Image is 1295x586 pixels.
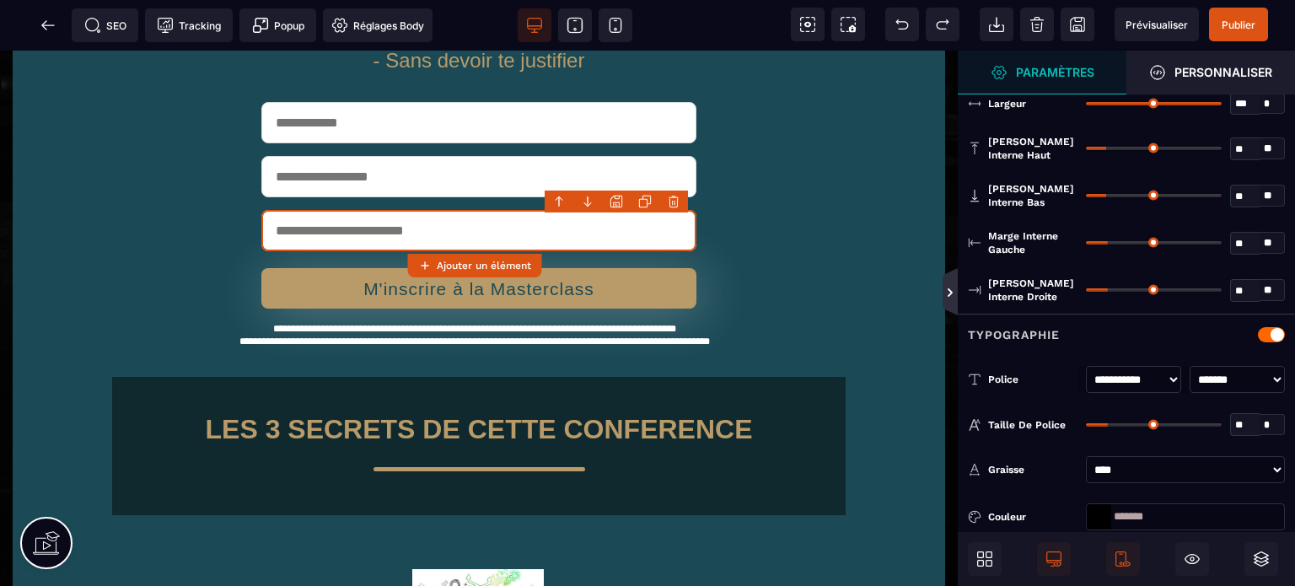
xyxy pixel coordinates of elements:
[518,8,551,42] span: Voir bureau
[1020,8,1054,41] span: Nettoyage
[558,8,592,42] span: Voir tablette
[125,354,833,403] h1: LES 3 SECRETS DE CETTE CONFERENCE
[926,8,959,41] span: Rétablir
[157,17,221,34] span: Tracking
[145,8,233,42] span: Code de suivi
[72,8,138,42] span: Métadata SEO
[323,8,433,42] span: Favicon
[958,51,1126,94] span: Ouvrir le gestionnaire de styles
[988,508,1077,525] div: Couleur
[437,260,531,271] strong: Ajouter un élément
[968,542,1002,576] span: Ouvrir les blocs
[1126,51,1295,94] span: Ouvrir le gestionnaire de styles
[1222,19,1255,31] span: Publier
[791,8,825,41] span: Voir les composants
[1016,66,1094,78] strong: Paramètres
[988,461,1077,478] div: Graisse
[331,17,424,34] span: Réglages Body
[988,182,1077,209] span: [PERSON_NAME] interne bas
[988,277,1077,304] span: [PERSON_NAME] interne droite
[1175,542,1209,576] span: Masquer le bloc
[407,254,541,277] button: Ajouter un élément
[1209,8,1268,41] span: Enregistrer le contenu
[968,325,1060,345] p: Typographie
[1174,66,1272,78] strong: Personnaliser
[1115,8,1199,41] span: Aperçu
[1061,8,1094,41] span: Enregistrer
[1126,19,1188,31] span: Prévisualiser
[831,8,865,41] span: Capture d'écran
[239,8,316,42] span: Créer une alerte modale
[988,229,1077,256] span: Marge interne gauche
[31,8,65,42] span: Retour
[958,268,975,319] span: Afficher les vues
[84,17,126,34] span: SEO
[1037,542,1071,576] span: Afficher le desktop
[988,418,1066,432] span: Taille de police
[988,135,1077,162] span: [PERSON_NAME] interne haut
[980,8,1013,41] span: Importer
[885,8,919,41] span: Défaire
[1106,542,1140,576] span: Afficher le mobile
[988,97,1026,110] span: Largeur
[988,371,1077,388] div: Police
[261,218,696,258] button: M'inscrire à la Masterclass
[599,8,632,42] span: Voir mobile
[252,17,304,34] span: Popup
[1244,542,1278,576] span: Ouvrir les calques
